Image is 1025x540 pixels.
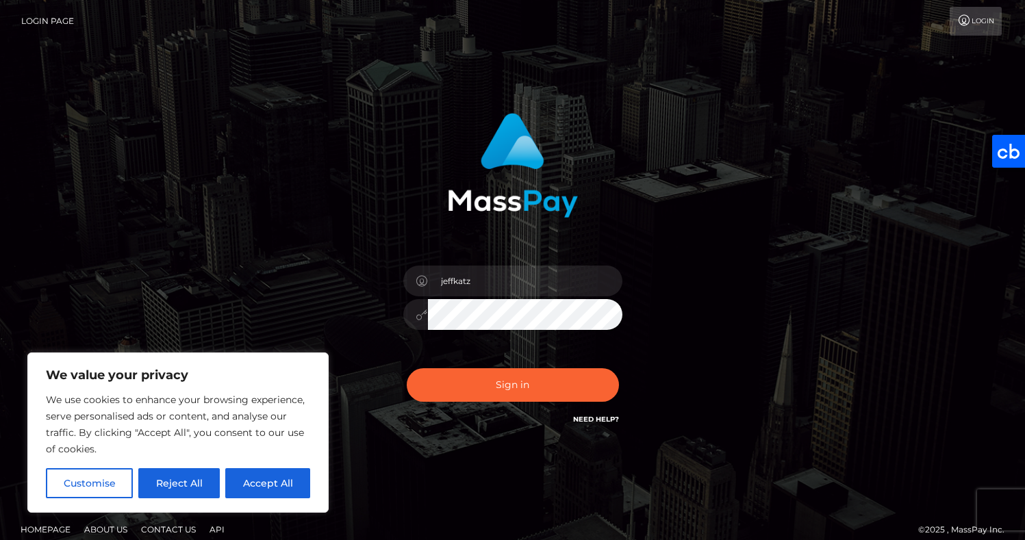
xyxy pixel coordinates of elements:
input: Username... [428,266,622,296]
a: Homepage [15,519,76,540]
a: About Us [79,519,133,540]
button: Accept All [225,468,310,498]
button: Customise [46,468,133,498]
div: We value your privacy [27,352,329,513]
a: Need Help? [573,415,619,424]
img: MassPay Login [448,113,578,218]
a: Login Page [21,7,74,36]
p: We use cookies to enhance your browsing experience, serve personalised ads or content, and analys... [46,391,310,457]
p: We value your privacy [46,367,310,383]
button: Sign in [407,368,619,402]
a: Contact Us [136,519,201,540]
a: API [204,519,230,540]
a: Login [950,7,1002,36]
button: Reject All [138,468,220,498]
div: © 2025 , MassPay Inc. [918,522,1015,537]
